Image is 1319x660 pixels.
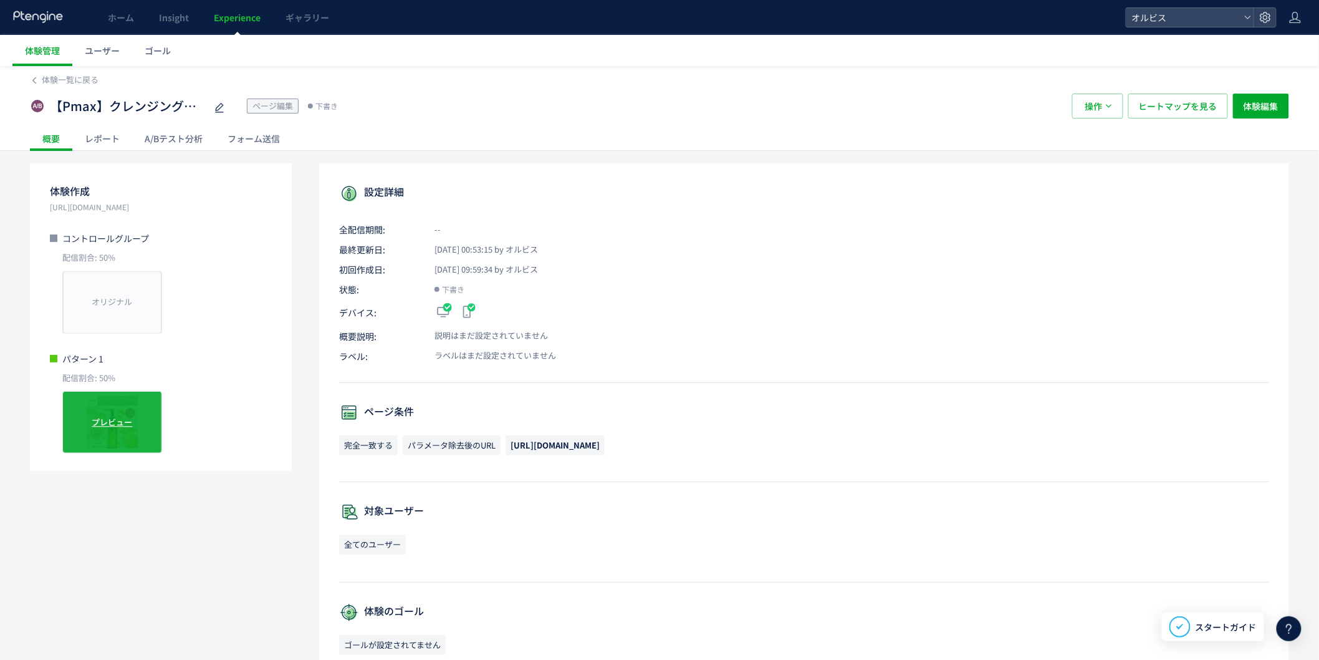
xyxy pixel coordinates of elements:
[1128,8,1239,27] span: オルビス
[285,11,329,24] span: ギャラリー
[1233,94,1289,119] button: 体験編集
[339,283,420,296] span: 状態:
[92,417,133,429] span: プレビュー
[63,271,161,334] div: オリジナル
[215,126,292,151] div: フォーム送信
[420,330,548,342] span: 説明はまだ設定されていません
[339,502,1269,522] p: 対象ユーザー
[339,183,1269,203] p: 設定詳細
[506,435,605,455] span: https://pr.orbis.co.jp/cosmetics/cleansingoil/200/
[339,350,420,362] span: ラベル:
[339,403,1269,423] p: ページ条件
[403,435,501,455] span: パラメータ除去後のURL
[252,100,293,112] span: ページ編集
[442,283,464,296] span: 下書き
[108,11,134,24] span: ホーム
[1072,94,1123,119] button: 操作
[315,100,338,112] span: 下書き
[339,263,420,276] span: 初回作成日:
[159,11,189,24] span: Insight
[1139,94,1217,119] span: ヒートマップを見る
[214,11,261,24] span: Experience
[145,44,171,57] span: ゴール
[420,350,556,362] span: ラベルはまだ設定されていません
[50,252,272,264] p: 配信割合: 50%
[132,126,215,151] div: A/Bテスト分析
[1196,621,1257,634] span: スタートガイド
[339,306,420,319] span: デバイス:
[511,439,600,451] span: [URL][DOMAIN_NAME]
[420,224,441,236] span: --
[339,535,406,555] span: 全てのユーザー
[1244,94,1278,119] span: 体験編集
[50,372,272,384] p: 配信割合: 50%
[42,74,98,85] span: 体験一覧に戻る
[30,126,72,151] div: 概要
[1085,94,1103,119] span: 操作
[420,264,538,276] span: [DATE] 09:59:34 by オルビス
[339,435,398,455] span: 完全一致する
[25,44,60,57] span: 体験管理
[72,126,132,151] div: レポート
[339,223,420,236] span: 全配信期間:
[85,44,120,57] span: ユーザー
[50,97,206,115] span: 【Pmax】クレンジングオイル 構造化データ追加
[62,232,149,245] span: コントロールグループ
[339,635,446,655] span: ゴールが設定されてません
[62,352,103,365] span: パターン 1
[339,243,420,256] span: 最終更新日:
[339,330,420,342] span: 概要説明:
[1128,94,1228,119] button: ヒートマップを見る
[420,244,538,256] span: [DATE] 00:53:15 by オルビス
[50,201,272,213] p: https://pr.orbis.co.jp/cosmetics/cleansingoil/200/
[339,603,1269,623] p: 体験のゴール
[50,181,272,201] p: 体験作成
